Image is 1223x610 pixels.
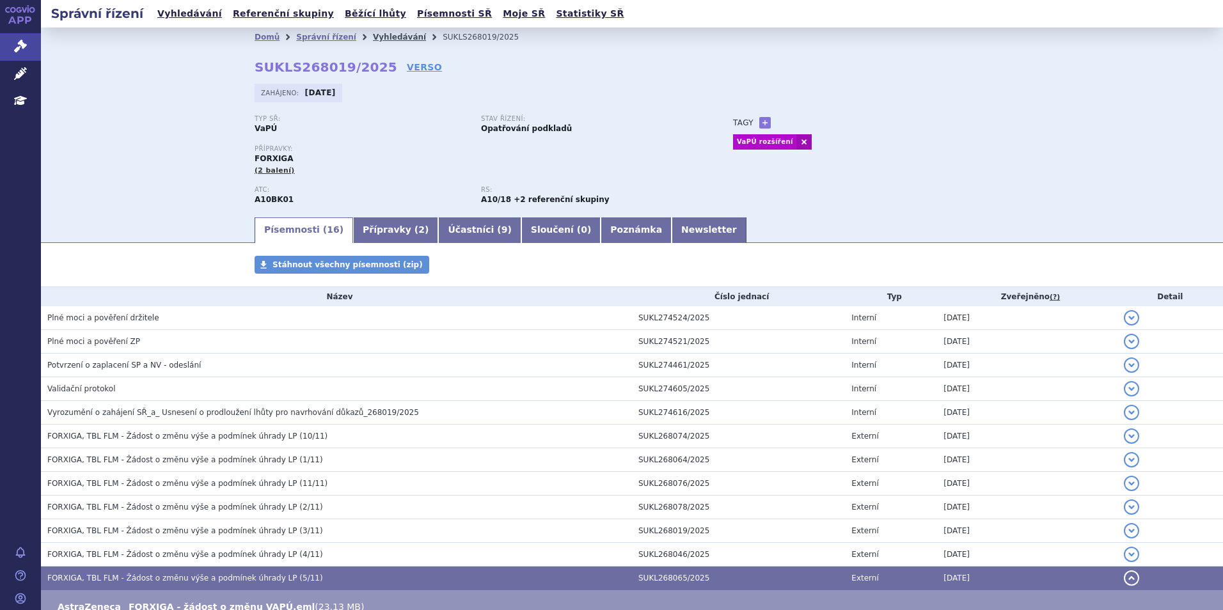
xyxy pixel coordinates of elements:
[1124,476,1139,491] button: detail
[759,117,771,129] a: +
[851,408,876,417] span: Interní
[353,217,438,243] a: Přípravky (2)
[407,61,442,74] a: VERSO
[937,519,1117,543] td: [DATE]
[851,550,878,559] span: Externí
[937,567,1117,590] td: [DATE]
[1124,310,1139,325] button: detail
[851,574,878,583] span: Externí
[1124,428,1139,444] button: detail
[672,217,746,243] a: Newsletter
[937,377,1117,401] td: [DATE]
[632,377,845,401] td: SUKL274605/2025
[47,408,419,417] span: Vyrozumění o zahájení SŘ_a_ Usnesení o prodloužení lhůty pro navrhování důkazů_268019/2025
[937,401,1117,425] td: [DATE]
[632,519,845,543] td: SUKL268019/2025
[733,115,754,130] h3: Tagy
[261,88,301,98] span: Zahájeno:
[937,448,1117,472] td: [DATE]
[581,224,587,235] span: 0
[481,195,511,204] strong: empagliflozin, dapagliflozin, kapagliflozin
[255,154,294,163] span: FORXIGA
[937,287,1117,306] th: Zveřejněno
[296,33,356,42] a: Správní řízení
[255,145,707,153] p: Přípravky:
[481,186,695,194] p: RS:
[851,455,878,464] span: Externí
[1124,547,1139,562] button: detail
[229,5,338,22] a: Referenční skupiny
[632,330,845,354] td: SUKL274521/2025
[255,217,353,243] a: Písemnosti (16)
[632,496,845,519] td: SUKL268078/2025
[851,337,876,346] span: Interní
[373,33,426,42] a: Vyhledávání
[937,330,1117,354] td: [DATE]
[438,217,521,243] a: Účastníci (9)
[255,195,294,204] strong: DAPAGLIFLOZIN
[154,5,226,22] a: Vyhledávání
[851,479,878,488] span: Externí
[47,479,327,488] span: FORXIGA, TBL FLM - Žádost o změnu výše a podmínek úhrady LP (11/11)
[255,166,295,175] span: (2 balení)
[1050,293,1060,302] abbr: (?)
[1124,499,1139,515] button: detail
[418,224,425,235] span: 2
[1124,334,1139,349] button: detail
[851,503,878,512] span: Externí
[1124,381,1139,396] button: detail
[255,33,280,42] a: Domů
[851,313,876,322] span: Interní
[341,5,410,22] a: Běžící lhůty
[632,401,845,425] td: SUKL274616/2025
[47,455,323,464] span: FORXIGA, TBL FLM - Žádost o změnu výše a podmínek úhrady LP (1/11)
[1124,570,1139,586] button: detail
[47,432,327,441] span: FORXIGA, TBL FLM - Žádost o změnu výše a podmínek úhrady LP (10/11)
[514,195,609,204] strong: +2 referenční skupiny
[499,5,549,22] a: Moje SŘ
[255,124,277,133] strong: VaPÚ
[41,287,632,306] th: Název
[937,425,1117,448] td: [DATE]
[47,384,116,393] span: Validační protokol
[47,526,323,535] span: FORXIGA, TBL FLM - Žádost o změnu výše a podmínek úhrady LP (3/11)
[552,5,627,22] a: Statistiky SŘ
[443,27,535,47] li: SUKLS268019/2025
[851,526,878,535] span: Externí
[413,5,496,22] a: Písemnosti SŘ
[733,134,796,150] a: VaPÚ rozšíření
[1124,452,1139,467] button: detail
[255,59,397,75] strong: SUKLS268019/2025
[851,432,878,441] span: Externí
[47,574,323,583] span: FORXIGA, TBL FLM - Žádost o změnu výše a podmínek úhrady LP (5/11)
[272,260,423,269] span: Stáhnout všechny písemnosti (zip)
[481,124,572,133] strong: Opatřování podkladů
[47,337,140,346] span: Plné moci a pověření ZP
[937,306,1117,330] td: [DATE]
[632,448,845,472] td: SUKL268064/2025
[845,287,937,306] th: Typ
[41,4,154,22] h2: Správní řízení
[937,543,1117,567] td: [DATE]
[1124,523,1139,538] button: detail
[255,115,468,123] p: Typ SŘ:
[601,217,672,243] a: Poznámka
[501,224,508,235] span: 9
[851,384,876,393] span: Interní
[327,224,339,235] span: 16
[47,361,201,370] span: Potvrzení o zaplacení SP a NV - odeslání
[255,186,468,194] p: ATC:
[305,88,336,97] strong: [DATE]
[632,287,845,306] th: Číslo jednací
[632,354,845,377] td: SUKL274461/2025
[1117,287,1223,306] th: Detail
[47,550,323,559] span: FORXIGA, TBL FLM - Žádost o změnu výše a podmínek úhrady LP (4/11)
[1124,405,1139,420] button: detail
[632,306,845,330] td: SUKL274524/2025
[1124,357,1139,373] button: detail
[632,567,845,590] td: SUKL268065/2025
[481,115,695,123] p: Stav řízení:
[937,354,1117,377] td: [DATE]
[255,256,429,274] a: Stáhnout všechny písemnosti (zip)
[632,472,845,496] td: SUKL268076/2025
